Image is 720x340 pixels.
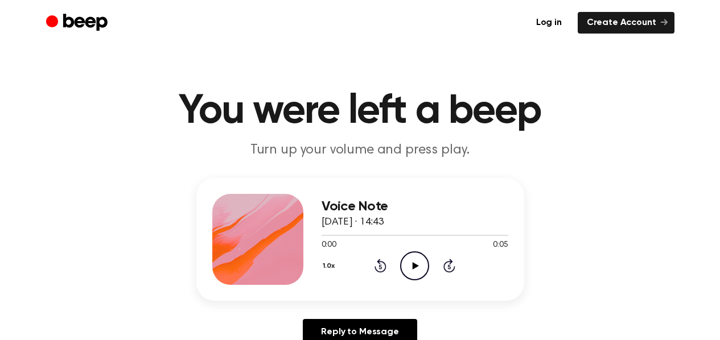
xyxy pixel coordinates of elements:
button: 1.0x [322,256,339,276]
h3: Voice Note [322,199,508,214]
span: 0:05 [493,239,508,251]
span: 0:00 [322,239,336,251]
a: Create Account [578,12,674,34]
p: Turn up your volume and press play. [142,141,579,160]
a: Log in [527,12,571,34]
span: [DATE] · 14:43 [322,217,384,227]
a: Beep [46,12,110,34]
h1: You were left a beep [69,91,652,132]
